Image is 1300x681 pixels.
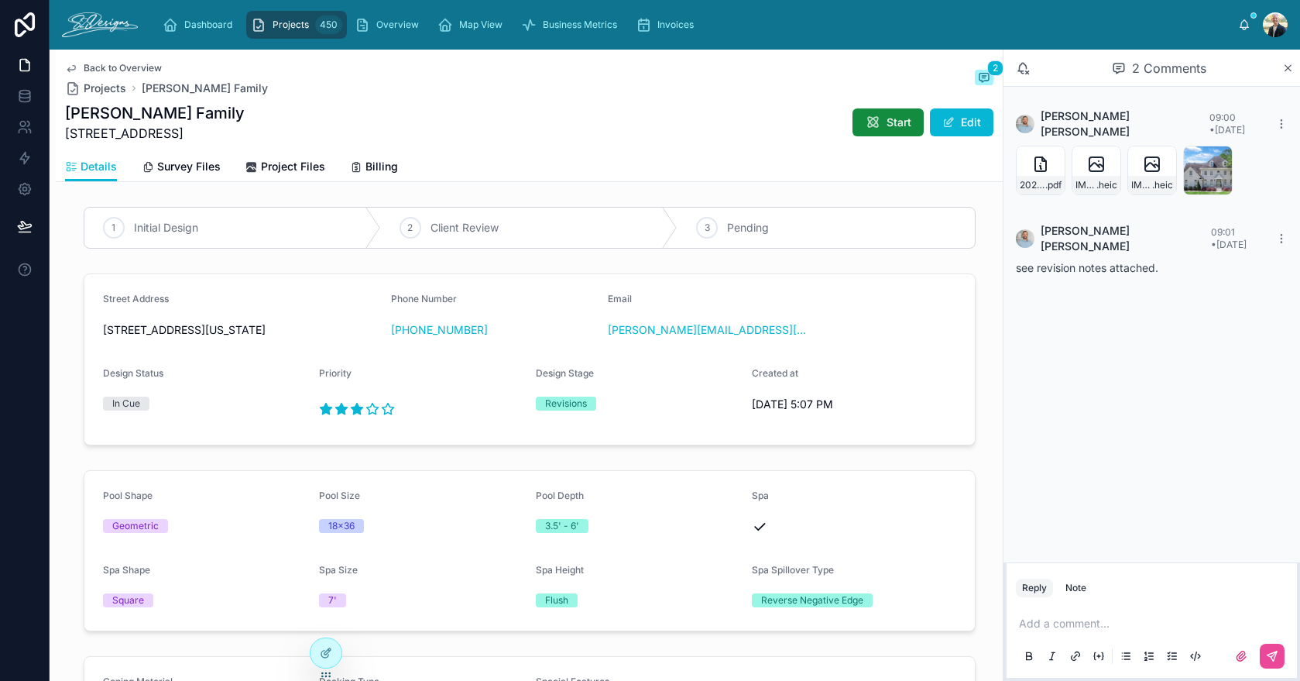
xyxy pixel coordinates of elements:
[150,8,1238,42] div: scrollable content
[727,220,769,236] span: Pending
[65,102,245,124] h1: [PERSON_NAME] Family
[852,108,924,136] button: Start
[930,108,993,136] button: Edit
[608,293,632,304] span: Email
[433,11,513,39] a: Map View
[1132,59,1206,77] span: 2 Comments
[975,70,993,88] button: 2
[545,397,587,411] div: Revisions
[84,81,126,96] span: Projects
[158,11,243,39] a: Dashboard
[705,222,710,234] span: 3
[1020,179,1045,191] span: 20250908_085109
[1016,261,1158,274] span: see revision notes attached.
[391,293,457,304] span: Phone Number
[1152,179,1173,191] span: .heic
[1131,179,1152,191] span: IMG_8312
[103,490,153,501] span: Pool Shape
[350,11,430,39] a: Overview
[545,593,568,607] div: Flush
[1209,112,1245,136] span: 09:00 • [DATE]
[157,159,221,174] span: Survey Files
[1045,179,1062,191] span: .pdf
[142,153,221,184] a: Survey Files
[184,19,232,31] span: Dashboard
[407,222,413,234] span: 2
[319,367,352,379] span: Priority
[430,220,499,236] span: Client Review
[261,159,325,174] span: Project Files
[761,593,863,607] div: Reverse Negative Edge
[111,222,115,234] span: 1
[319,564,358,576] span: Spa Size
[112,519,159,533] div: Geometric
[536,367,594,379] span: Design Stage
[1211,226,1247,250] span: 09:01 • [DATE]
[752,564,834,576] span: Spa Spillover Type
[657,19,694,31] span: Invoices
[65,62,162,74] a: Back to Overview
[987,60,1003,76] span: 2
[1041,223,1211,254] span: [PERSON_NAME] [PERSON_NAME]
[273,19,309,31] span: Projects
[1075,179,1096,191] span: IMG_8311
[752,397,956,412] span: [DATE] 5:07 PM
[543,19,617,31] span: Business Metrics
[391,322,488,338] a: [PHONE_NUMBER]
[536,490,584,501] span: Pool Depth
[103,293,169,304] span: Street Address
[319,490,360,501] span: Pool Size
[62,12,138,37] img: App logo
[142,81,268,96] a: [PERSON_NAME] Family
[1041,108,1209,139] span: [PERSON_NAME] [PERSON_NAME]
[752,367,798,379] span: Created at
[365,159,398,174] span: Billing
[112,397,140,411] div: In Cue
[752,490,769,501] span: Spa
[1096,179,1117,191] span: .heic
[1059,579,1092,597] button: Note
[631,11,705,39] a: Invoices
[459,19,503,31] span: Map View
[84,62,162,74] span: Back to Overview
[103,564,150,576] span: Spa Shape
[65,81,126,96] a: Projects
[516,11,628,39] a: Business Metrics
[112,593,144,607] div: Square
[887,115,911,130] span: Start
[328,519,355,533] div: 18x36
[103,367,163,379] span: Design Status
[328,593,337,607] div: 7'
[536,564,584,576] span: Spa Height
[376,19,419,31] span: Overview
[1016,579,1053,597] button: Reply
[81,159,117,174] span: Details
[1065,582,1086,594] div: Note
[350,153,398,184] a: Billing
[65,124,245,143] span: [STREET_ADDRESS]
[65,153,117,182] a: Details
[245,153,325,184] a: Project Files
[315,15,342,34] div: 450
[608,322,812,338] a: [PERSON_NAME][EMAIL_ADDRESS][DOMAIN_NAME]
[134,220,198,236] span: Initial Design
[246,11,347,39] a: Projects450
[545,519,579,533] div: 3.5' - 6'
[103,322,379,338] span: [STREET_ADDRESS][US_STATE]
